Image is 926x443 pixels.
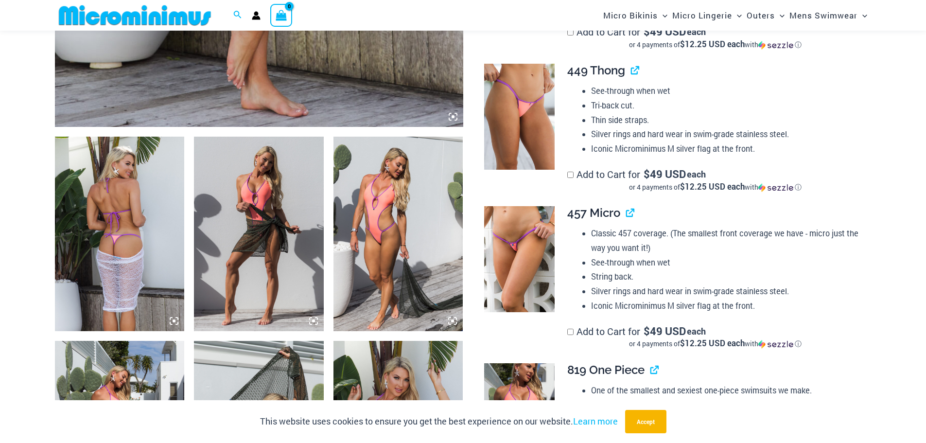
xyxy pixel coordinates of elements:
[591,142,863,156] li: Iconic Microminimus M silver flag at the front.
[603,3,658,28] span: Micro Bikinis
[591,226,863,255] li: Classic 457 coverage. (The smallest front coverage we have - micro just the way you want it!)
[747,3,775,28] span: Outers
[567,325,863,349] label: Add to Cart for
[644,27,686,36] span: 49 USD
[787,3,870,28] a: Mens SwimwearMenu ToggleMenu Toggle
[775,3,785,28] span: Menu Toggle
[591,113,863,127] li: Thin side straps.
[644,167,650,181] span: $
[644,326,686,336] span: 49 USD
[680,38,745,50] span: $12.25 USD each
[484,206,555,312] img: Wild Card Neon Bliss 312 Top 457 Micro 04
[658,3,667,28] span: Menu Toggle
[687,169,706,179] span: each
[233,9,242,22] a: Search icon link
[567,63,625,77] span: 449 Thong
[591,284,863,299] li: Silver rings and hard wear in swim-grade stainless steel.
[567,329,574,335] input: Add to Cart for$49 USD eachor 4 payments of$12.25 USD eachwithSezzle Click to learn more about Se...
[644,324,650,338] span: $
[732,3,742,28] span: Menu Toggle
[591,255,863,270] li: See-through when wet
[270,4,293,26] a: View Shopping Cart, empty
[573,415,618,427] a: Learn more
[55,137,185,331] img: Wild Card Neon Bliss 819 One Piece St Martin 5996 Sarong 04
[591,383,863,398] li: One of the smallest and sexiest one-piece swimsuits we make.
[591,84,863,98] li: See-through when wet
[567,168,863,192] label: Add to Cart for
[591,398,863,412] li: Adjustable straps around the neck and bust.
[567,206,620,220] span: 457 Micro
[789,3,857,28] span: Mens Swimwear
[680,337,745,349] span: $12.25 USD each
[744,3,787,28] a: OutersMenu ToggleMenu Toggle
[591,299,863,313] li: Iconic Microminimus M silver flag at the front.
[758,41,793,50] img: Sezzle
[857,3,867,28] span: Menu Toggle
[670,3,744,28] a: Micro LingerieMenu ToggleMenu Toggle
[567,29,574,35] input: Add to Cart for$49 USD eachor 4 payments of$12.25 USD eachwithSezzle Click to learn more about Se...
[567,25,863,50] label: Add to Cart for
[567,40,863,50] div: or 4 payments of$12.25 USD eachwithSezzle Click to learn more about Sezzle
[567,40,863,50] div: or 4 payments of with
[601,3,670,28] a: Micro BikinisMenu ToggleMenu Toggle
[672,3,732,28] span: Micro Lingerie
[567,339,863,349] div: or 4 payments of$12.25 USD eachwithSezzle Click to learn more about Sezzle
[591,98,863,113] li: Tri-back cut.
[644,169,686,179] span: 49 USD
[333,137,463,331] img: Wild Card Neon Bliss 819 One Piece St Martin 5996 Sarong 08
[599,1,872,29] nav: Site Navigation
[680,181,745,192] span: $12.25 USD each
[758,183,793,192] img: Sezzle
[644,24,650,38] span: $
[260,414,618,429] p: This website uses cookies to ensure you get the best experience on our website.
[252,11,261,20] a: Account icon link
[567,339,863,349] div: or 4 payments of with
[567,363,645,377] span: 819 One Piece
[758,340,793,349] img: Sezzle
[194,137,324,331] img: Wild Card Neon Bliss 819 One Piece St Martin 5996 Sarong 06
[567,182,863,192] div: or 4 payments of$12.25 USD eachwithSezzle Click to learn more about Sezzle
[687,27,706,36] span: each
[591,269,863,284] li: String back.
[567,172,574,178] input: Add to Cart for$49 USD eachor 4 payments of$12.25 USD eachwithSezzle Click to learn more about Se...
[625,410,666,433] button: Accept
[687,326,706,336] span: each
[484,64,555,170] img: Wild Card Neon Bliss 449 Thong 01
[591,127,863,142] li: Silver rings and hard wear in swim-grade stainless steel.
[55,4,215,26] img: MM SHOP LOGO FLAT
[567,182,863,192] div: or 4 payments of with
